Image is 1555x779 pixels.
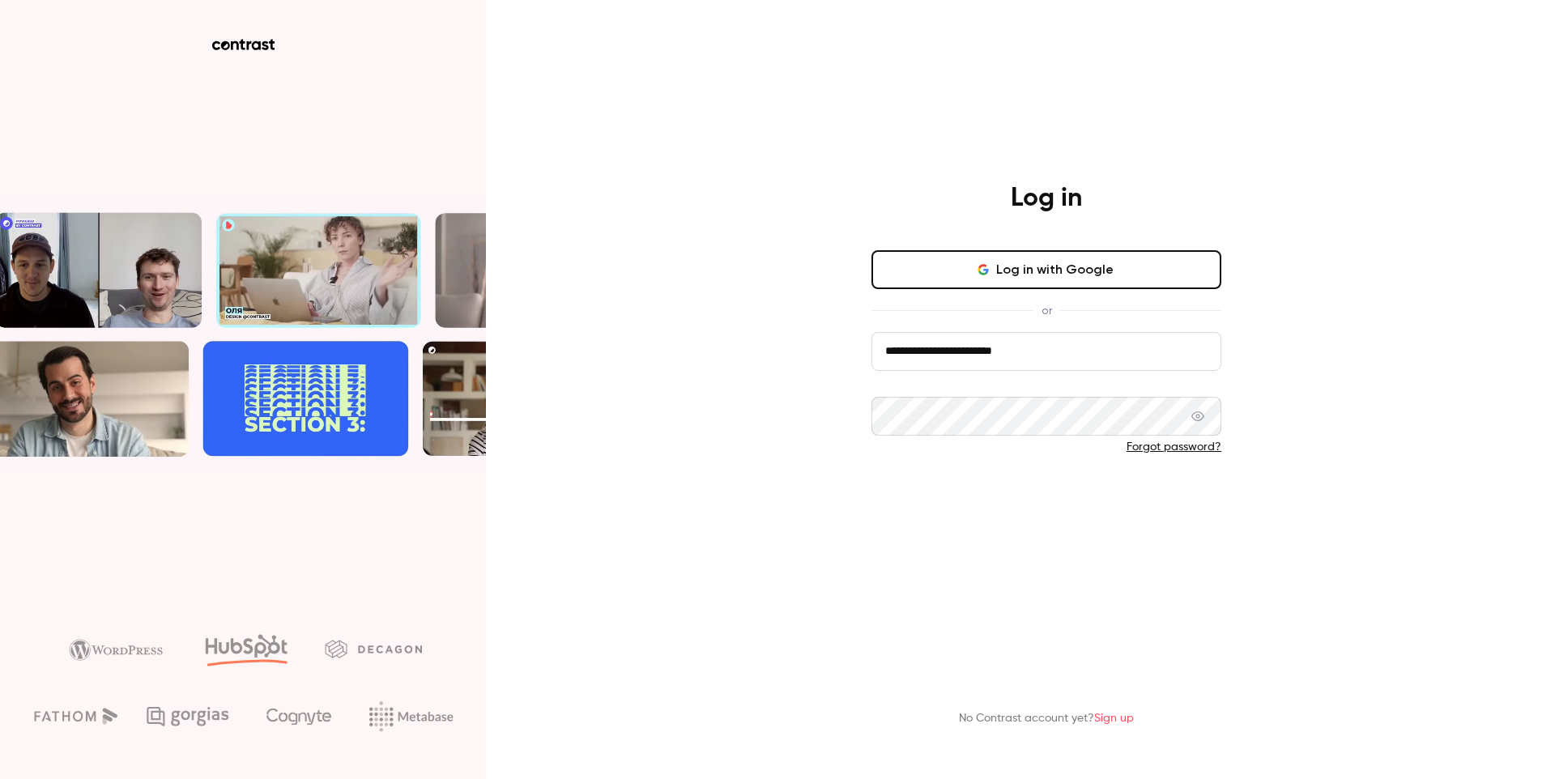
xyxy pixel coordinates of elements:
p: No Contrast account yet? [959,710,1134,727]
span: or [1033,302,1060,319]
a: Forgot password? [1127,441,1221,453]
button: Log in with Google [871,250,1221,289]
h4: Log in [1011,182,1082,215]
button: Log in [871,481,1221,520]
img: decagon [325,640,422,658]
a: Sign up [1094,713,1134,724]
